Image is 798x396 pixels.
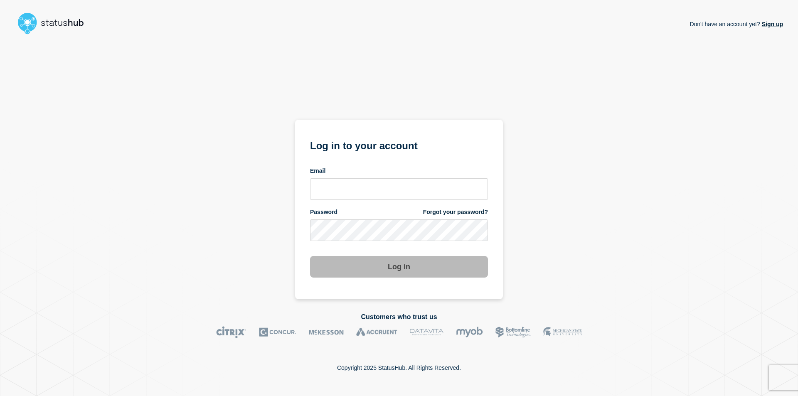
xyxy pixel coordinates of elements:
button: Log in [310,256,488,278]
img: MSU logo [543,326,582,338]
a: Forgot your password? [423,208,488,216]
input: password input [310,219,488,241]
img: Bottomline logo [495,326,531,338]
img: Accruent logo [356,326,397,338]
img: McKesson logo [309,326,344,338]
h2: Customers who trust us [15,313,783,321]
p: Copyright 2025 StatusHub. All Rights Reserved. [337,364,461,371]
a: Sign up [760,21,783,27]
p: Don't have an account yet? [690,14,783,34]
img: DataVita logo [410,326,443,338]
input: email input [310,178,488,200]
img: Concur logo [259,326,296,338]
img: Citrix logo [216,326,246,338]
img: myob logo [456,326,483,338]
span: Password [310,208,337,216]
h1: Log in to your account [310,137,488,152]
img: StatusHub logo [15,10,94,37]
span: Email [310,167,325,175]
